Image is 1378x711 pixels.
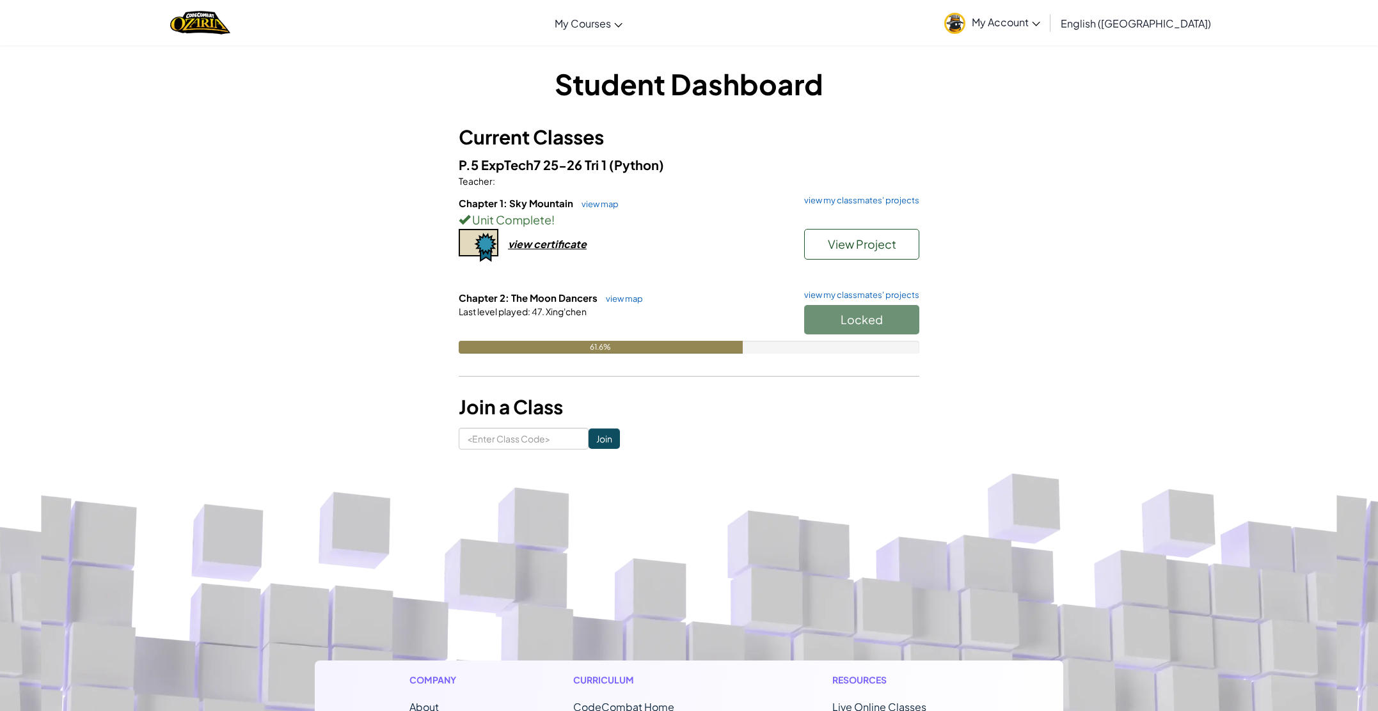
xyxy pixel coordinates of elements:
a: view my classmates' projects [798,196,919,205]
h1: Resources [832,673,969,687]
a: view map [575,199,619,209]
span: Teacher [459,175,493,187]
a: Ozaria by CodeCombat logo [170,10,230,36]
div: 61.6% [459,341,743,354]
input: Join [589,428,620,449]
button: View Project [804,229,919,260]
span: 47. [530,306,544,317]
span: My Account [972,15,1040,29]
span: Chapter 1: Sky Mountain [459,197,575,209]
h3: Join a Class [459,393,919,421]
span: (Python) [609,157,664,173]
span: ! [551,212,555,227]
h1: Curriculum [573,673,728,687]
span: Last level played [459,306,528,317]
a: My Courses [548,6,629,40]
div: view certificate [508,237,587,251]
span: English ([GEOGRAPHIC_DATA]) [1061,17,1211,30]
a: view certificate [459,237,587,251]
span: View Project [828,237,896,251]
input: <Enter Class Code> [459,428,589,449]
span: Unit Complete [470,212,551,227]
a: view my classmates' projects [798,291,919,299]
h3: Current Classes [459,123,919,152]
span: Chapter 2: The Moon Dancers [459,292,599,304]
a: view map [599,293,643,304]
a: English ([GEOGRAPHIC_DATA]) [1054,6,1217,40]
span: : [528,306,530,317]
img: avatar [944,13,965,34]
span: P.5 ExpTech7 25-26 Tri 1 [459,157,609,173]
img: certificate-icon.png [459,229,498,262]
span: My Courses [555,17,611,30]
a: My Account [938,3,1047,43]
h1: Company [409,673,469,687]
h1: Student Dashboard [459,64,919,104]
span: : [493,175,495,187]
span: Xing'chen [544,306,587,317]
img: Home [170,10,230,36]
